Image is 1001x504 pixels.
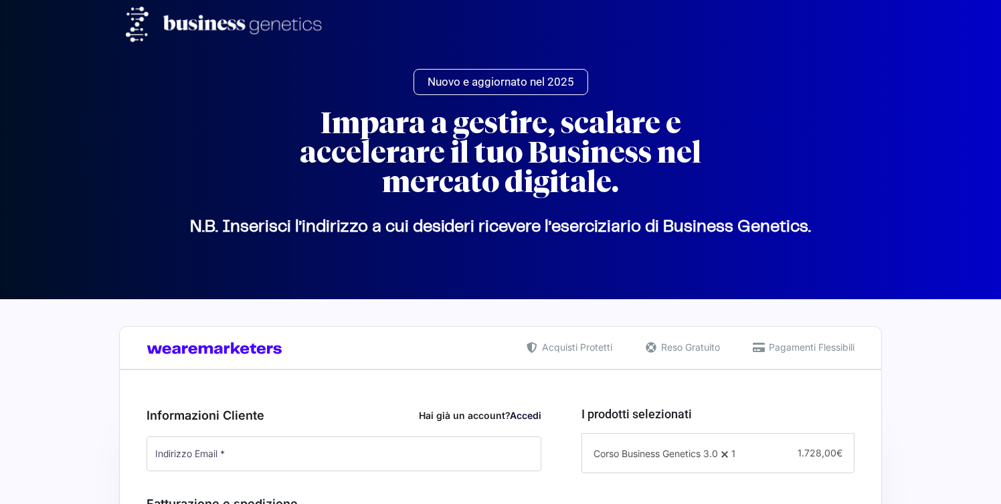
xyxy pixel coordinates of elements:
a: Accedi [510,410,541,421]
div: Hai già un account? [419,408,541,422]
span: 1.728,00 [798,447,842,458]
span: 1 [731,448,735,459]
span: € [836,447,842,458]
h2: Impara a gestire, scalare e accelerare il tuo Business nel mercato digitale. [260,108,741,197]
span: Corso Business Genetics 3.0 [594,448,718,459]
h3: Informazioni Cliente [147,406,541,424]
a: Nuovo e aggiornato nel 2025 [414,69,588,95]
h3: I prodotti selezionati [581,405,854,423]
p: N.B. Inserisci l’indirizzo a cui desideri ricevere l’eserciziario di Business Genetics. [126,227,875,228]
span: Nuovo e aggiornato nel 2025 [428,76,574,88]
span: Acquisti Protetti [539,340,612,354]
input: Indirizzo Email * [147,436,541,471]
span: Pagamenti Flessibili [765,340,854,354]
span: Reso Gratuito [658,340,720,354]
